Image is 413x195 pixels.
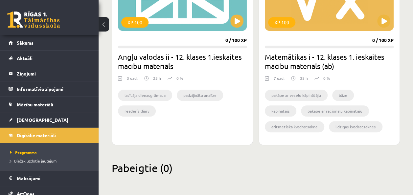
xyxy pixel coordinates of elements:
[9,128,90,143] a: Digitālie materiāli
[332,90,354,101] li: bāze
[323,75,330,81] p: 0 %
[112,162,400,174] h2: Pabeigtie (0)
[265,121,324,132] li: aritmētiskā kvadrātsakne
[329,121,382,132] li: līdzīgas kvadrātsaknes
[268,17,295,28] div: XP 100
[10,158,57,163] span: Biežāk uzdotie jautājumi
[9,171,90,186] a: Maksājumi
[9,81,90,97] a: Informatīvie ziņojumi
[127,75,138,85] div: 3 uzd.
[265,90,328,101] li: pakāpe ar veselu kāpinātāju
[17,132,56,138] span: Digitālie materiāli
[274,75,285,85] div: 7 uzd.
[265,105,296,117] li: kāpinātājs
[10,149,92,155] a: Programma
[9,66,90,81] a: Ziņojumi
[121,17,149,28] div: XP 100
[17,66,90,81] legend: Ziņojumi
[17,171,90,186] legend: Maksājumi
[10,150,37,155] span: Programma
[9,112,90,127] a: [DEMOGRAPHIC_DATA]
[10,158,92,164] a: Biežāk uzdotie jautājumi
[118,90,172,101] li: lasītāja dienasgrāmata
[7,11,60,28] a: Rīgas 1. Tālmācības vidusskola
[17,101,53,107] span: Mācību materiāli
[17,81,90,97] legend: Informatīvie ziņojumi
[153,75,161,81] p: 23 h
[265,52,394,71] h2: Matemātikas i - 12. klases 1. ieskaites mācību materiāls (ab)
[17,40,34,46] span: Sākums
[177,90,223,101] li: padziļināta analīze
[118,105,156,117] li: reader’s diary
[9,35,90,50] a: Sākums
[9,51,90,66] a: Aktuāli
[118,52,247,71] h2: Angļu valodas ii - 12. klases 1.ieskaites mācību materiāls
[17,55,33,61] span: Aktuāli
[300,75,308,81] p: 35 h
[176,75,183,81] p: 0 %
[9,97,90,112] a: Mācību materiāli
[301,105,369,117] li: pakāpe ar racionālu kāpinātāju
[17,117,68,123] span: [DEMOGRAPHIC_DATA]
